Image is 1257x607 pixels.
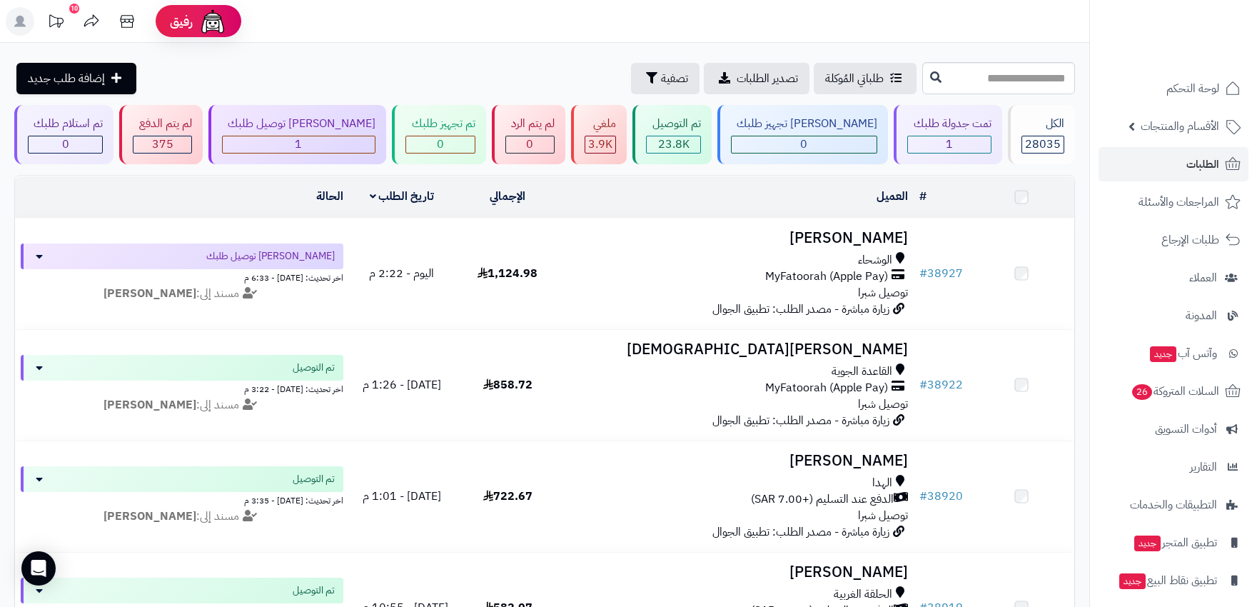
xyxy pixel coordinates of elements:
span: رفيق [170,13,193,30]
span: زيارة مباشرة - مصدر الطلب: تطبيق الجوال [712,523,889,541]
a: لم يتم الرد 0 [489,105,568,164]
a: السلات المتروكة26 [1099,374,1248,408]
span: 0 [62,136,69,153]
a: تصدير الطلبات [704,63,809,94]
span: المراجعات والأسئلة [1139,192,1219,212]
span: الحلقة الغربية [834,586,892,603]
a: التقارير [1099,450,1248,484]
div: 0 [29,136,102,153]
span: توصيل شبرا [858,507,908,524]
span: 858.72 [483,376,532,393]
a: المراجعات والأسئلة [1099,185,1248,219]
span: جديد [1150,346,1176,362]
h3: [PERSON_NAME] [566,230,907,246]
img: logo-2.png [1160,17,1243,47]
a: تاريخ الطلب [370,188,435,205]
a: تم التوصيل 23.8K [630,105,714,164]
strong: [PERSON_NAME] [104,508,196,525]
a: طلباتي المُوكلة [814,63,917,94]
div: [PERSON_NAME] توصيل طلبك [222,116,375,132]
a: التطبيقات والخدمات [1099,488,1248,522]
span: وآتس آب [1149,343,1217,363]
span: 26 [1131,383,1153,401]
a: الطلبات [1099,147,1248,181]
a: أدوات التسويق [1099,412,1248,446]
span: 28035 [1025,136,1061,153]
span: 1 [946,136,953,153]
div: مسند إلى: [10,397,354,413]
div: لم يتم الرد [505,116,555,132]
a: تم استلام طلبك 0 [11,105,116,164]
div: اخر تحديث: [DATE] - 3:22 م [21,381,343,396]
div: مسند إلى: [10,508,354,525]
span: 0 [800,136,807,153]
span: إضافة طلب جديد [28,70,105,87]
a: العملاء [1099,261,1248,295]
span: التطبيقات والخدمات [1130,495,1217,515]
span: 375 [152,136,173,153]
span: [PERSON_NAME] توصيل طلبك [206,249,335,264]
div: 1 [908,136,990,153]
a: تطبيق نقاط البيعجديد [1099,563,1248,598]
span: # [919,265,927,282]
span: # [919,488,927,505]
span: تم التوصيل [293,583,335,598]
span: 23.8K [658,136,690,153]
span: المدونة [1186,306,1217,326]
a: المدونة [1099,299,1248,333]
span: السلات المتروكة [1131,381,1219,401]
a: العميل [877,188,908,205]
a: الإجمالي [490,188,525,205]
span: الطلبات [1186,154,1219,174]
div: مسند إلى: [10,286,354,302]
span: 0 [437,136,444,153]
span: جديد [1134,536,1161,551]
a: تحديثات المنصة [38,7,74,39]
button: تصفية [631,63,700,94]
div: 1 [223,136,375,153]
div: 3858 [585,136,615,153]
span: طلبات الإرجاع [1161,230,1219,250]
div: تمت جدولة طلبك [907,116,991,132]
span: العملاء [1189,268,1217,288]
a: [PERSON_NAME] تجهيز طلبك 0 [715,105,891,164]
span: تم التوصيل [293,472,335,486]
span: تطبيق المتجر [1133,533,1217,553]
a: وآتس آبجديد [1099,336,1248,371]
span: الوشحاء [858,252,892,269]
span: 722.67 [483,488,532,505]
span: تم التوصيل [293,361,335,375]
a: تم تجهيز طلبك 0 [389,105,488,164]
span: MyFatoorah (Apple Pay) [765,380,888,396]
div: تم تجهيز طلبك [405,116,475,132]
a: ملغي 3.9K [568,105,630,164]
h3: [PERSON_NAME] [566,453,907,469]
span: تصدير الطلبات [737,70,798,87]
img: ai-face.png [198,7,227,36]
div: لم يتم الدفع [133,116,191,132]
a: لم يتم الدفع 375 [116,105,205,164]
h3: [PERSON_NAME][DEMOGRAPHIC_DATA] [566,341,907,358]
div: [PERSON_NAME] تجهيز طلبك [731,116,877,132]
span: توصيل شبرا [858,284,908,301]
span: أدوات التسويق [1155,419,1217,439]
span: تصفية [661,70,688,87]
a: تطبيق المتجرجديد [1099,526,1248,560]
span: 3.9K [588,136,612,153]
span: 0 [526,136,533,153]
span: اليوم - 2:22 م [369,265,434,282]
div: ملغي [585,116,616,132]
a: إضافة طلب جديد [16,63,136,94]
div: تم التوصيل [646,116,700,132]
a: #38922 [919,376,963,393]
span: 1,124.98 [478,265,537,282]
span: جديد [1119,573,1146,589]
span: # [919,376,927,393]
span: توصيل شبرا [858,396,908,413]
span: MyFatoorah (Apple Pay) [765,269,888,285]
div: 0 [732,136,877,153]
a: [PERSON_NAME] توصيل طلبك 1 [206,105,389,164]
a: #38927 [919,265,963,282]
span: الأقسام والمنتجات [1141,116,1219,136]
span: [DATE] - 1:26 م [363,376,441,393]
